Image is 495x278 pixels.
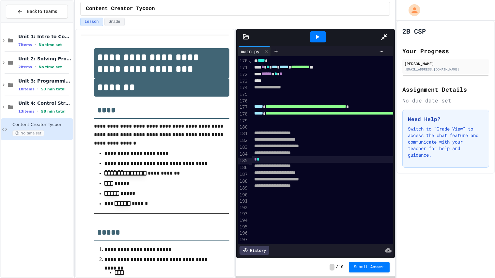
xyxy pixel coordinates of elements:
[18,34,72,39] span: Unit 1: Intro to Computer Science
[402,26,426,36] h1: 2B CSP
[238,224,249,230] div: 195
[238,217,249,224] div: 194
[18,56,72,62] span: Unit 2: Solving Problems in Computer Science
[39,65,62,69] span: No time set
[27,8,57,15] span: Back to Teams
[238,118,249,124] div: 179
[240,246,269,255] div: History
[238,137,249,144] div: 182
[12,122,72,128] span: Content Creator Tycoon
[402,46,489,55] h2: Your Progress
[238,58,249,65] div: 170
[408,126,484,158] p: Switch to "Grade View" to access the chat feature and communicate with your teacher for help and ...
[238,230,249,237] div: 196
[35,42,36,47] span: •
[238,185,249,192] div: 189
[18,100,72,106] span: Unit 4: Control Structures
[238,111,249,118] div: 178
[80,18,103,26] button: Lesson
[238,171,249,178] div: 187
[402,3,422,18] div: My Account
[238,46,271,56] div: main.py
[238,192,249,198] div: 190
[404,67,487,72] div: [EMAIL_ADDRESS][DOMAIN_NAME]
[336,265,338,270] span: /
[238,124,249,131] div: 180
[39,43,62,47] span: No time set
[238,151,249,158] div: 184
[238,164,249,171] div: 186
[330,264,334,270] span: -
[238,178,249,185] div: 188
[238,78,249,85] div: 173
[18,78,72,84] span: Unit 3: Programming with Python
[349,262,390,272] button: Submit Answer
[238,98,249,104] div: 176
[37,109,39,114] span: •
[18,65,32,69] span: 2 items
[35,64,36,69] span: •
[238,158,249,164] div: 185
[339,265,343,270] span: 10
[238,198,249,205] div: 191
[402,97,489,104] div: No due date set
[18,109,35,114] span: 13 items
[238,65,249,71] div: 171
[404,61,487,67] div: [PERSON_NAME]
[86,5,155,13] span: Content Creator Tycoon
[354,265,385,270] span: Submit Answer
[18,43,32,47] span: 7 items
[238,91,249,98] div: 175
[12,130,44,136] span: No time set
[238,211,249,217] div: 193
[238,144,249,151] div: 183
[238,85,249,91] div: 174
[238,104,249,111] div: 177
[408,115,484,123] h3: Need Help?
[104,18,125,26] button: Grade
[238,205,249,211] div: 192
[402,85,489,94] h2: Assignment Details
[18,87,35,91] span: 18 items
[238,243,249,249] div: 198
[238,131,249,137] div: 181
[6,5,68,19] button: Back to Teams
[41,109,66,114] span: 58 min total
[41,87,66,91] span: 53 min total
[238,48,263,55] div: main.py
[37,86,39,92] span: •
[249,58,252,63] span: Fold line
[238,237,249,243] div: 197
[238,71,249,78] div: 172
